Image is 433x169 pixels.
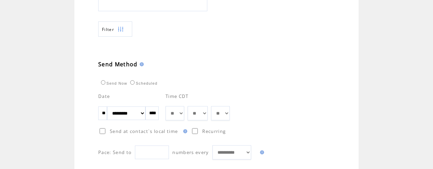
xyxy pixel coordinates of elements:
img: help.gif [138,62,144,66]
span: Pace: Send to [98,149,132,155]
img: help.gif [181,129,187,133]
input: Send Now [101,80,105,85]
span: Recurring [202,128,226,134]
input: Scheduled [130,80,135,85]
span: Send Method [98,61,138,68]
img: help.gif [258,150,264,154]
label: Send Now [99,81,127,85]
img: filters.png [118,22,124,37]
a: Filter [98,21,132,37]
span: Show filters [102,27,114,32]
span: Send at contact`s local time [110,128,178,134]
span: numbers every [172,149,209,155]
label: Scheduled [128,81,157,85]
span: Date [98,93,110,99]
span: Time CDT [166,93,189,99]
